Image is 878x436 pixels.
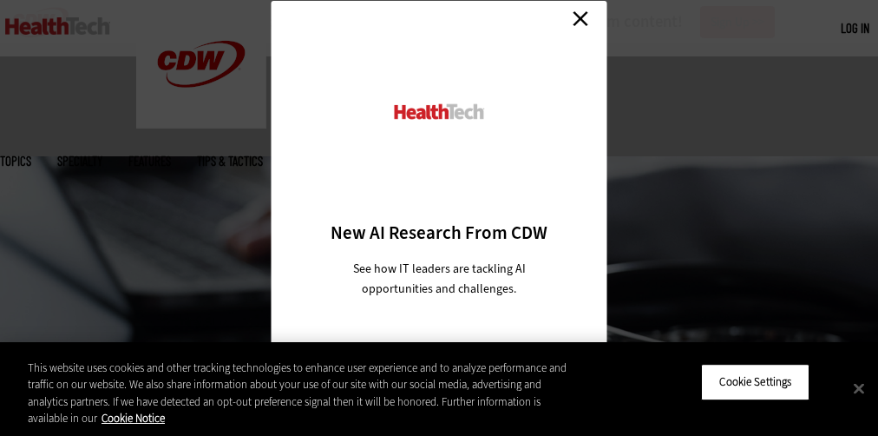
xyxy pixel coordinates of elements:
a: Close [567,5,593,31]
h3: New AI Research From CDW [302,221,577,245]
div: This website uses cookies and other tracking technologies to enhance user experience and to analy... [28,360,573,427]
button: Cookie Settings [701,364,809,400]
button: Close [840,369,878,407]
a: More information about your privacy [102,411,165,426]
p: See how IT leaders are tackling AI opportunities and challenges. [332,259,547,299]
img: HealthTech_0.png [392,102,487,121]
